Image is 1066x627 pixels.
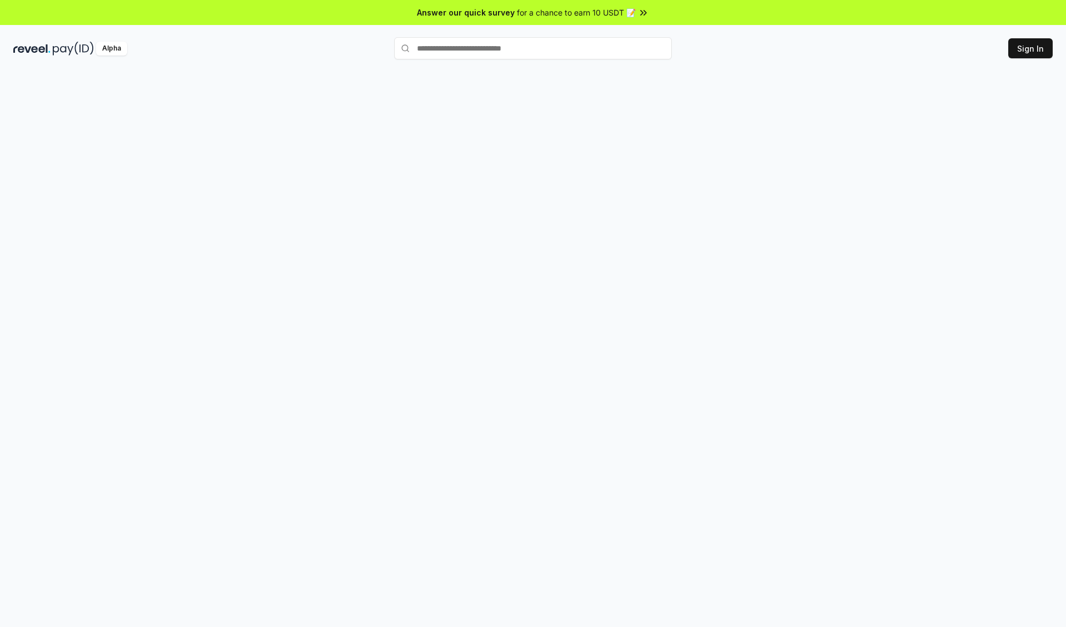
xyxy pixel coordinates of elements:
img: reveel_dark [13,42,51,56]
span: for a chance to earn 10 USDT 📝 [517,7,636,18]
div: Alpha [96,42,127,56]
span: Answer our quick survey [417,7,515,18]
img: pay_id [53,42,94,56]
button: Sign In [1008,38,1053,58]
